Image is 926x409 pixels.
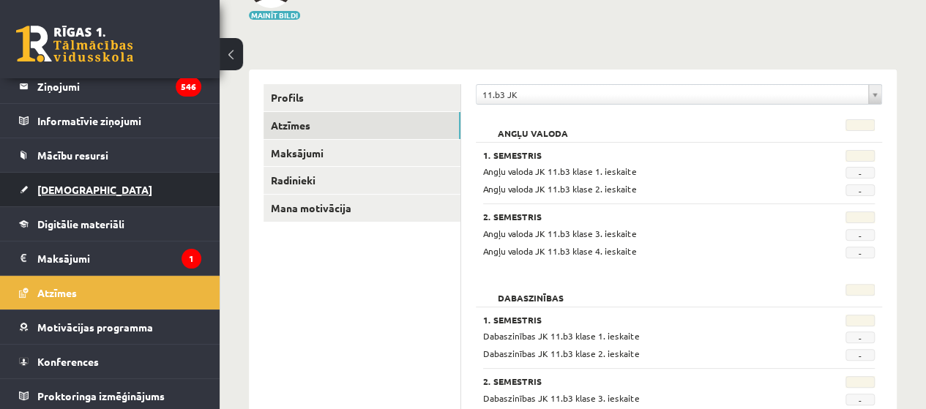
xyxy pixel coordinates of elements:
[16,26,133,62] a: Rīgas 1. Tālmācības vidusskola
[483,392,640,404] span: Dabaszinības JK 11.b3 klase 3. ieskaite
[845,184,875,196] span: -
[37,389,165,402] span: Proktoringa izmēģinājums
[37,241,201,275] legend: Maksājumi
[37,217,124,230] span: Digitālie materiāli
[37,355,99,368] span: Konferences
[845,167,875,179] span: -
[37,104,201,138] legend: Informatīvie ziņojumi
[845,247,875,258] span: -
[483,245,637,257] span: Angļu valoda JK 11.b3 klase 4. ieskaite
[483,165,637,177] span: Angļu valoda JK 11.b3 klase 1. ieskaite
[19,138,201,172] a: Mācību resursi
[19,104,201,138] a: Informatīvie ziņojumi
[483,284,578,299] h2: Dabaszinības
[483,330,640,342] span: Dabaszinības JK 11.b3 klase 1. ieskaite
[264,84,460,111] a: Profils
[264,195,460,222] a: Mana motivācija
[483,183,637,195] span: Angļu valoda JK 11.b3 klase 2. ieskaite
[483,211,806,222] h3: 2. Semestris
[264,167,460,194] a: Radinieki
[483,376,806,386] h3: 2. Semestris
[37,70,201,103] legend: Ziņojumi
[37,320,153,334] span: Motivācijas programma
[482,85,862,104] span: 11.b3 JK
[19,276,201,309] a: Atzīmes
[19,207,201,241] a: Digitālie materiāli
[264,112,460,139] a: Atzīmes
[483,150,806,160] h3: 1. Semestris
[483,119,583,134] h2: Angļu valoda
[264,140,460,167] a: Maksājumi
[19,345,201,378] a: Konferences
[37,183,152,196] span: [DEMOGRAPHIC_DATA]
[483,228,637,239] span: Angļu valoda JK 11.b3 klase 3. ieskaite
[845,394,875,405] span: -
[845,229,875,241] span: -
[249,11,300,20] button: Mainīt bildi
[19,310,201,344] a: Motivācijas programma
[19,70,201,103] a: Ziņojumi546
[845,331,875,343] span: -
[483,315,806,325] h3: 1. Semestris
[19,173,201,206] a: [DEMOGRAPHIC_DATA]
[845,349,875,361] span: -
[176,77,201,97] i: 546
[19,241,201,275] a: Maksājumi1
[37,286,77,299] span: Atzīmes
[182,249,201,269] i: 1
[477,85,881,104] a: 11.b3 JK
[37,149,108,162] span: Mācību resursi
[483,348,640,359] span: Dabaszinības JK 11.b3 klase 2. ieskaite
